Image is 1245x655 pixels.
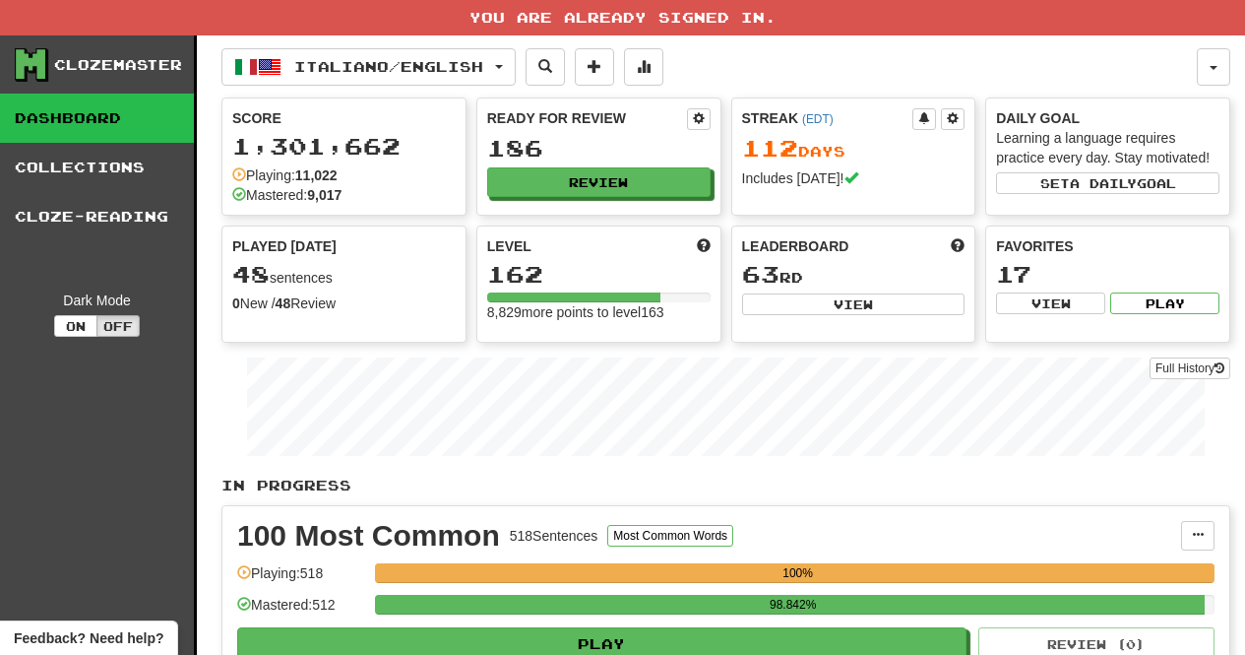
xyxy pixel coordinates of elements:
div: rd [742,262,965,288]
div: New / Review [232,294,456,313]
div: Clozemaster [54,55,182,75]
strong: 9,017 [307,187,342,203]
div: 100 Most Common [237,521,500,551]
div: Favorites [996,236,1219,256]
div: Daily Goal [996,108,1219,128]
strong: 0 [232,295,240,311]
a: (EDT) [802,112,834,126]
div: Mastered: [232,185,342,205]
span: Italiano / English [294,58,483,75]
button: Italiano/English [221,48,516,86]
div: 98.842% [381,595,1205,615]
button: Add sentence to collection [575,48,614,86]
div: Includes [DATE]! [742,168,965,188]
a: Full History [1150,358,1230,379]
div: 17 [996,262,1219,287]
div: Ready for Review [487,108,687,128]
span: 63 [742,260,779,288]
button: Play [1110,293,1219,314]
span: Open feedback widget [14,628,163,648]
div: Dark Mode [15,291,179,310]
strong: 48 [276,295,291,311]
div: 518 Sentences [510,526,598,546]
span: Leaderboard [742,236,849,256]
span: Score more points to level up [697,236,711,256]
div: 100% [381,563,1214,583]
button: Seta dailygoal [996,172,1219,194]
span: This week in points, UTC [951,236,965,256]
div: 1,301,662 [232,134,456,159]
div: Streak [742,108,913,128]
div: Learning a language requires practice every day. Stay motivated! [996,128,1219,167]
strong: 11,022 [295,167,338,183]
button: On [54,315,97,337]
button: More stats [624,48,663,86]
div: 186 [487,136,711,161]
div: Day s [742,136,965,162]
div: Mastered: 512 [237,595,365,627]
span: 48 [232,260,270,288]
button: View [996,293,1105,314]
div: Playing: 518 [237,563,365,596]
button: Off [96,315,140,337]
div: sentences [232,262,456,288]
button: Most Common Words [607,525,733,547]
div: Score [232,108,456,128]
div: 8,829 more points to level 163 [487,302,711,322]
p: In Progress [221,476,1230,495]
button: Review [487,167,711,197]
div: Playing: [232,165,338,185]
span: a daily [1070,176,1137,190]
div: 162 [487,262,711,287]
span: Level [487,236,531,256]
button: Search sentences [526,48,565,86]
span: 112 [742,134,798,162]
button: View [742,294,965,315]
span: Played [DATE] [232,236,337,256]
